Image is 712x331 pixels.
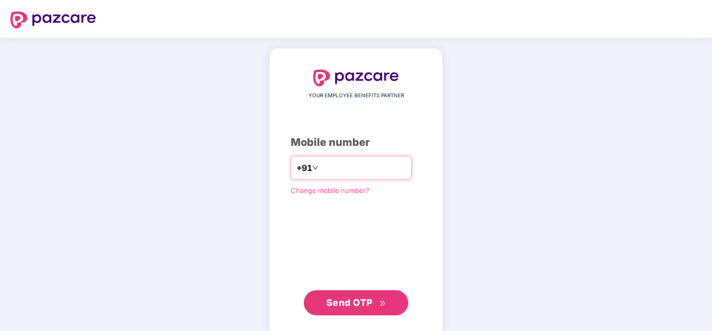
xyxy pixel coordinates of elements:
img: logo [10,12,96,28]
span: down [312,165,318,171]
span: Send OTP [326,297,373,308]
span: +91 [296,162,312,175]
a: Change mobile number? [291,186,370,195]
button: Send OTPdouble-right [304,290,408,315]
div: Mobile number [291,134,421,151]
img: logo [313,70,399,86]
span: double-right [379,300,386,307]
span: YOUR EMPLOYEE BENEFITS PARTNER [308,92,404,100]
